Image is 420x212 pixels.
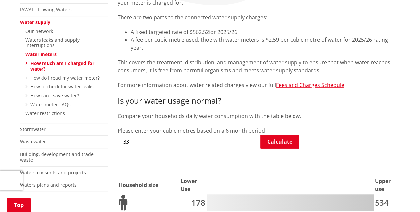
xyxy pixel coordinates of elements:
[375,177,400,193] th: Upper use
[7,198,31,212] a: Top
[118,112,400,120] p: Compare your households daily water consumption with the table below.
[118,13,400,21] p: There are two parts to the connected water supply charges:
[25,28,53,34] a: Our network
[30,83,94,90] a: How to check for water leaks
[131,36,400,52] li: A fee per cubic metre used, thoe with water meters is $2.59 per cubic metre of water for 2025/26 ...
[131,28,209,35] span: A fixed targeted rate of $562.52
[20,182,77,188] a: Waters plans and reports
[30,60,94,72] a: How much am I charged for water?
[20,138,46,145] a: Wastewater
[30,101,71,107] a: Water meter FAQs
[25,51,57,57] a: Water meters
[118,177,180,193] th: Household size
[25,110,65,116] a: Water restrictions
[389,184,413,208] iframe: Messenger Launcher
[118,96,400,106] h3: Is your water usage normal?
[20,6,72,13] a: IAWAI – Flowing Waters
[118,127,268,134] label: Please enter your cubic metres based on a 6 month period :
[25,37,80,49] a: Waters leaks and supply interruptions
[118,58,400,74] p: This covers the treatment, distribution, and management of water supply to ensure that when water...
[20,151,94,163] a: Building, development and trade waste
[30,92,79,99] a: How can I save water?
[180,177,206,193] th: Lower Use
[260,135,299,149] a: Calculate
[30,75,100,81] a: How do I read my water meter?
[276,81,344,89] a: Fees and Charges Schedule
[180,194,206,212] td: 178
[118,81,400,89] p: For more information about water related charges view our full .
[20,126,46,132] a: Stormwater
[375,194,400,212] td: 534
[20,19,50,25] a: Water supply
[20,169,86,176] a: Waters consents and projects
[209,28,237,35] span: for 2025/26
